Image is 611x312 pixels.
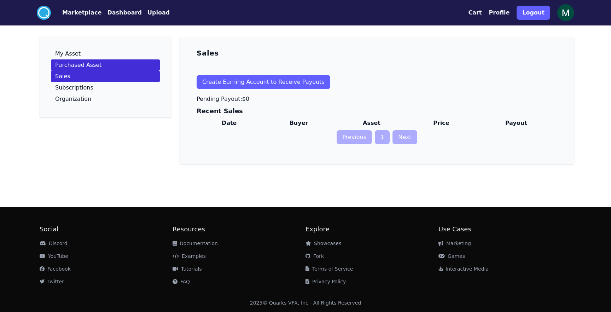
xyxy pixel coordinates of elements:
[173,266,202,272] a: Tutorials
[392,130,417,144] a: Next
[262,116,336,130] th: Buyer
[51,48,160,59] a: My Asset
[438,266,489,272] a: Interactive Media
[173,279,190,284] a: FAQ
[197,48,219,58] h3: Sales
[173,241,218,246] a: Documentation
[55,96,91,102] p: Organization
[438,224,571,234] h2: Use Cases
[438,253,465,259] a: Games
[107,8,142,17] button: Dashboard
[55,85,93,91] p: Subscriptions
[51,71,160,82] a: Sales
[489,8,510,17] button: Profile
[250,299,361,306] div: 2025 © Quarks VFX, Inc - All Rights Reserved
[51,8,101,17] a: Marketplace
[438,241,471,246] a: Marketing
[40,253,68,259] a: YouTube
[40,241,68,246] a: Discord
[517,6,550,20] button: Logout
[197,96,242,102] label: Pending Payout:
[142,8,170,17] a: Upload
[55,74,70,79] p: Sales
[40,224,173,234] h2: Social
[62,8,101,17] button: Marketplace
[51,93,160,105] a: Organization
[517,3,550,23] a: Logout
[557,4,574,21] img: profile
[197,116,262,130] th: Date
[197,69,557,95] a: Create Earning Account to Receive Payouts
[147,8,170,17] button: Upload
[40,279,64,284] a: Twitter
[55,51,81,57] p: My Asset
[55,62,102,68] p: Purchased Asset
[336,116,407,130] th: Asset
[375,130,390,144] a: 1
[197,75,330,89] button: Create Earning Account to Receive Payouts
[305,279,346,284] a: Privacy Policy
[305,241,341,246] a: Showcases
[407,116,475,130] th: Price
[173,224,305,234] h2: Resources
[475,116,557,130] th: Payout
[305,253,324,259] a: Fork
[337,130,372,144] a: Previous
[173,253,206,259] a: Examples
[197,106,557,116] h1: Recent Sales
[197,95,249,103] div: $ 0
[468,8,482,17] button: Cart
[51,59,160,71] a: Purchased Asset
[51,82,160,93] a: Subscriptions
[305,266,353,272] a: Terms of Service
[305,224,438,234] h2: Explore
[101,8,142,17] a: Dashboard
[40,266,71,272] a: Facebook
